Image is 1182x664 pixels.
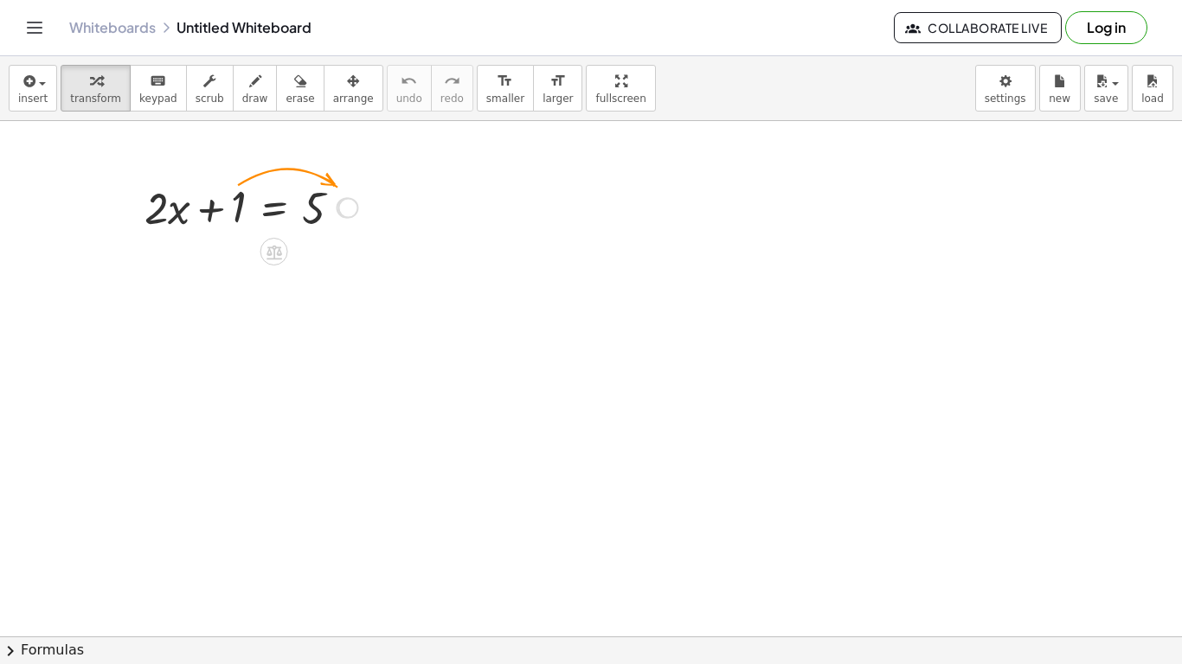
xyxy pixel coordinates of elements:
div: Apply the same math to both sides of the equation [260,238,288,265]
button: erase [276,65,324,112]
span: fullscreen [595,93,646,105]
button: format_sizesmaller [477,65,534,112]
button: undoundo [387,65,432,112]
button: load [1132,65,1173,112]
button: scrub [186,65,234,112]
i: format_size [549,71,566,92]
span: undo [396,93,422,105]
button: new [1039,65,1081,112]
i: format_size [497,71,513,92]
button: fullscreen [586,65,655,112]
span: Collaborate Live [909,20,1047,35]
button: format_sizelarger [533,65,582,112]
span: transform [70,93,121,105]
a: Whiteboards [69,19,156,36]
span: smaller [486,93,524,105]
span: settings [985,93,1026,105]
button: insert [9,65,57,112]
span: keypad [139,93,177,105]
button: Toggle navigation [21,14,48,41]
span: scrub [196,93,224,105]
span: load [1141,93,1164,105]
span: redo [440,93,464,105]
button: Log in [1065,11,1147,44]
button: Collaborate Live [894,12,1062,43]
button: redoredo [431,65,473,112]
span: larger [543,93,573,105]
span: save [1094,93,1118,105]
i: redo [444,71,460,92]
button: draw [233,65,278,112]
span: erase [286,93,314,105]
button: settings [975,65,1036,112]
i: undo [401,71,417,92]
button: keyboardkeypad [130,65,187,112]
button: save [1084,65,1128,112]
span: insert [18,93,48,105]
span: draw [242,93,268,105]
button: transform [61,65,131,112]
span: arrange [333,93,374,105]
button: arrange [324,65,383,112]
i: keyboard [150,71,166,92]
span: new [1049,93,1070,105]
